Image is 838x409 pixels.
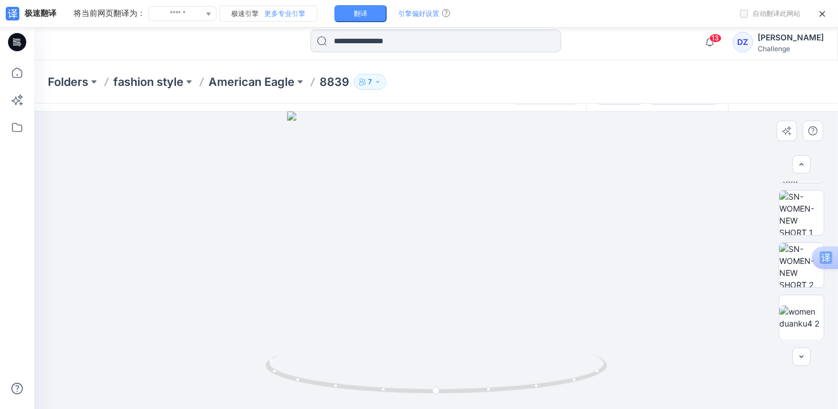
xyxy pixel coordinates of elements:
img: SN-WOMEN-NEW SHORT 2 [779,243,824,287]
span: 13 [709,34,722,43]
img: women duanku4 2 [779,305,824,329]
p: 8839 [320,74,349,90]
div: DZ [733,32,753,52]
a: American Eagle [209,74,295,90]
a: Folders [48,74,88,90]
img: SN-WOMEN-NEW SHORT 1 [779,191,824,235]
div: [PERSON_NAME] [758,31,824,44]
p: 7 [368,76,372,88]
button: 7 [354,74,386,90]
div: Challenge [758,44,824,53]
a: fashion style [113,74,183,90]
